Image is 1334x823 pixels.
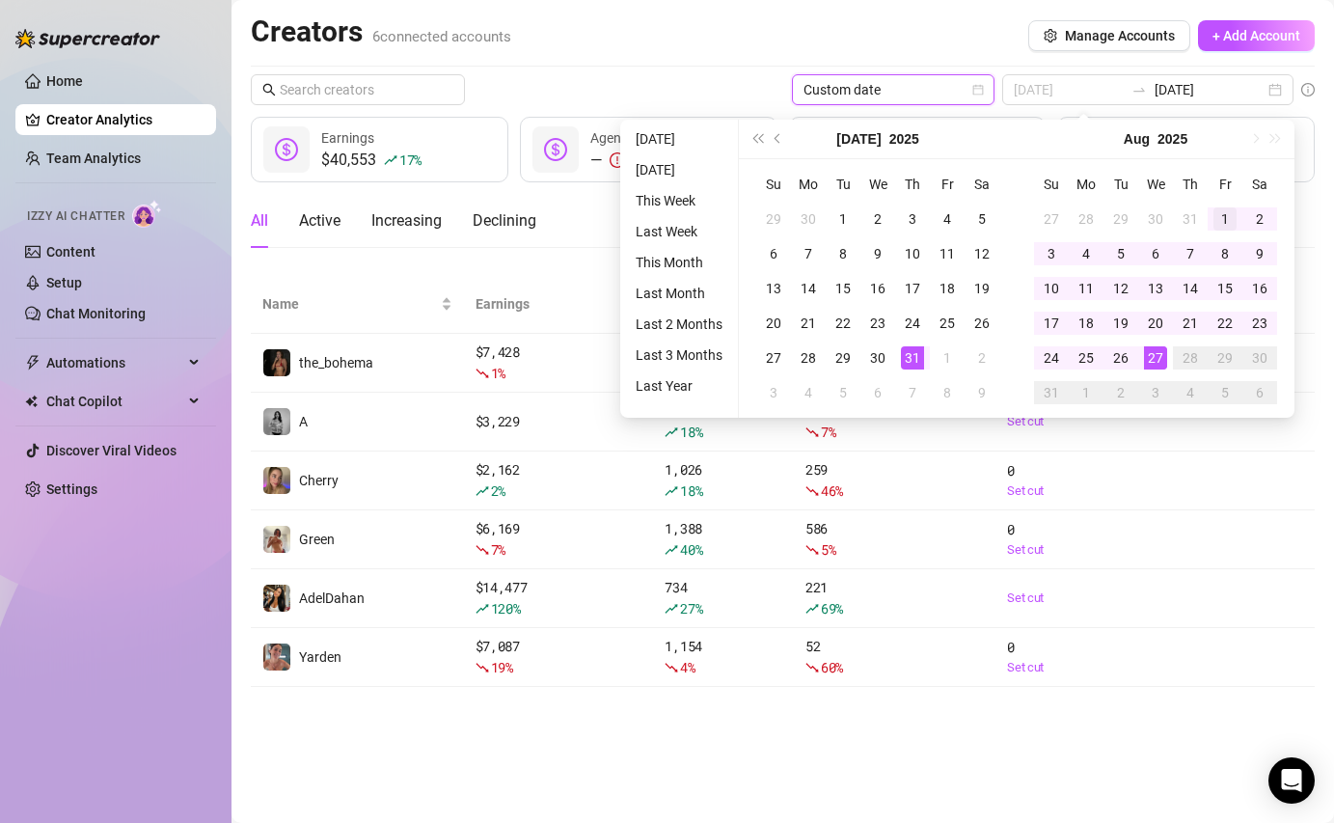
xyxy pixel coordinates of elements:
[1212,28,1300,43] span: + Add Account
[1103,236,1138,271] td: 2025-08-05
[15,29,160,48] img: logo-BBDzfeDw.svg
[476,342,642,384] div: $ 7,428
[46,151,141,166] a: Team Analytics
[1034,202,1069,236] td: 2025-07-27
[756,271,791,306] td: 2025-07-13
[1131,82,1147,97] span: to
[756,202,791,236] td: 2025-06-29
[797,242,820,265] div: 7
[1138,167,1173,202] th: We
[665,400,782,443] div: 400
[1069,236,1103,271] td: 2025-08-04
[1208,167,1242,202] th: Fr
[46,347,183,378] span: Automations
[628,158,730,181] li: [DATE]
[680,481,702,500] span: 18 %
[860,375,895,410] td: 2025-08-06
[762,346,785,370] div: 27
[1144,346,1167,370] div: 27
[1075,242,1098,265] div: 4
[1109,207,1132,231] div: 29
[791,306,826,341] td: 2025-07-21
[970,312,994,335] div: 26
[895,167,930,202] th: Th
[1034,236,1069,271] td: 2025-08-03
[27,207,124,226] span: Izzy AI Chatter
[1103,167,1138,202] th: Tu
[473,209,536,233] div: Declining
[665,543,678,557] span: rise
[680,599,702,617] span: 27 %
[280,79,438,100] input: Search creators
[25,395,38,408] img: Chat Copilot
[628,313,730,336] li: Last 2 Months
[46,275,82,290] a: Setup
[791,236,826,271] td: 2025-07-07
[936,242,959,265] div: 11
[1173,375,1208,410] td: 2025-09-04
[299,473,339,488] span: Cherry
[1144,242,1167,265] div: 6
[1248,346,1271,370] div: 30
[936,346,959,370] div: 1
[866,312,889,335] div: 23
[680,540,702,559] span: 40 %
[1109,312,1132,335] div: 19
[1242,375,1277,410] td: 2025-09-06
[1109,277,1132,300] div: 12
[1208,271,1242,306] td: 2025-08-15
[1138,375,1173,410] td: 2025-09-03
[1034,167,1069,202] th: Su
[889,120,919,158] button: Choose a year
[895,202,930,236] td: 2025-07-03
[1034,271,1069,306] td: 2025-08-10
[1040,312,1063,335] div: 17
[1075,312,1098,335] div: 18
[1138,236,1173,271] td: 2025-08-06
[628,282,730,305] li: Last Month
[262,83,276,96] span: search
[1131,82,1147,97] span: swap-right
[866,346,889,370] div: 30
[860,306,895,341] td: 2025-07-23
[930,375,965,410] td: 2025-08-08
[936,312,959,335] div: 25
[1173,167,1208,202] th: Th
[1075,346,1098,370] div: 25
[476,367,489,380] span: fall
[821,423,835,441] span: 7 %
[590,127,710,149] div: Agency Revenue
[965,202,999,236] td: 2025-07-05
[1213,312,1237,335] div: 22
[930,271,965,306] td: 2025-07-18
[930,236,965,271] td: 2025-07-11
[936,207,959,231] div: 4
[1007,658,1143,677] a: Set cut
[797,346,820,370] div: 28
[762,242,785,265] div: 6
[836,120,881,158] button: Choose a month
[1069,341,1103,375] td: 2025-08-25
[1242,341,1277,375] td: 2025-08-30
[491,540,505,559] span: 7 %
[399,151,422,169] span: 17 %
[476,543,489,557] span: fall
[895,271,930,306] td: 2025-07-17
[628,127,730,151] li: [DATE]
[1198,20,1315,51] button: + Add Account
[1268,757,1315,804] div: Open Intercom Messenger
[901,381,924,404] div: 7
[1109,242,1132,265] div: 5
[1173,202,1208,236] td: 2025-07-31
[46,481,97,497] a: Settings
[665,518,782,561] div: 1,388
[805,400,984,443] div: 87
[901,277,924,300] div: 17
[1248,277,1271,300] div: 16
[805,543,819,557] span: fall
[791,375,826,410] td: 2025-08-04
[1069,375,1103,410] td: 2025-09-01
[1028,20,1190,51] button: Manage Accounts
[901,207,924,231] div: 3
[965,271,999,306] td: 2025-07-19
